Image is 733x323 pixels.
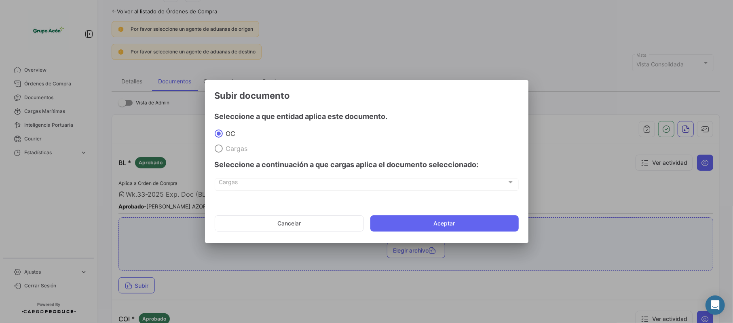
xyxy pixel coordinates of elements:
h4: Seleccione a continuación a que cargas aplica el documento seleccionado: [215,159,519,170]
button: Aceptar [370,215,519,232]
h4: Seleccione a que entidad aplica este documento. [215,111,519,122]
h3: Subir documento [215,90,519,101]
div: Abrir Intercom Messenger [706,295,725,315]
span: Cargas [219,181,507,187]
button: Cancelar [215,215,364,232]
span: OC [223,130,236,138]
span: Cargas [223,144,248,153]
